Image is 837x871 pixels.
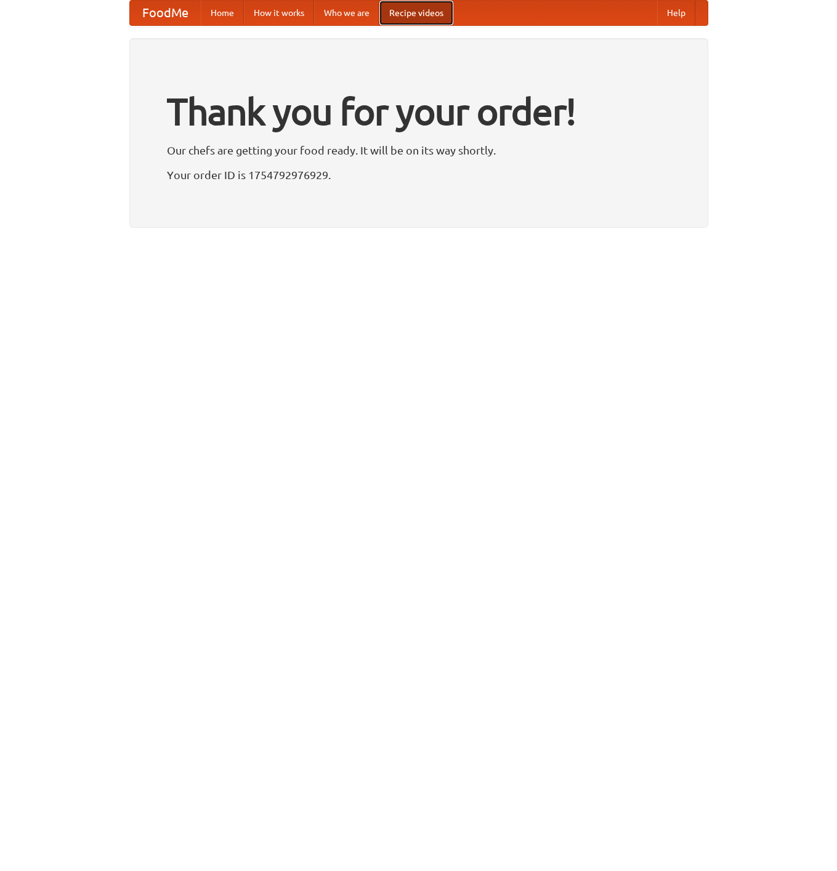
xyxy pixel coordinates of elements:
[167,166,671,184] p: Your order ID is 1754792976929.
[201,1,244,25] a: Home
[379,1,453,25] a: Recipe videos
[314,1,379,25] a: Who we are
[657,1,695,25] a: Help
[167,82,671,141] h1: Thank you for your order!
[244,1,314,25] a: How it works
[130,1,201,25] a: FoodMe
[167,141,671,159] p: Our chefs are getting your food ready. It will be on its way shortly.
